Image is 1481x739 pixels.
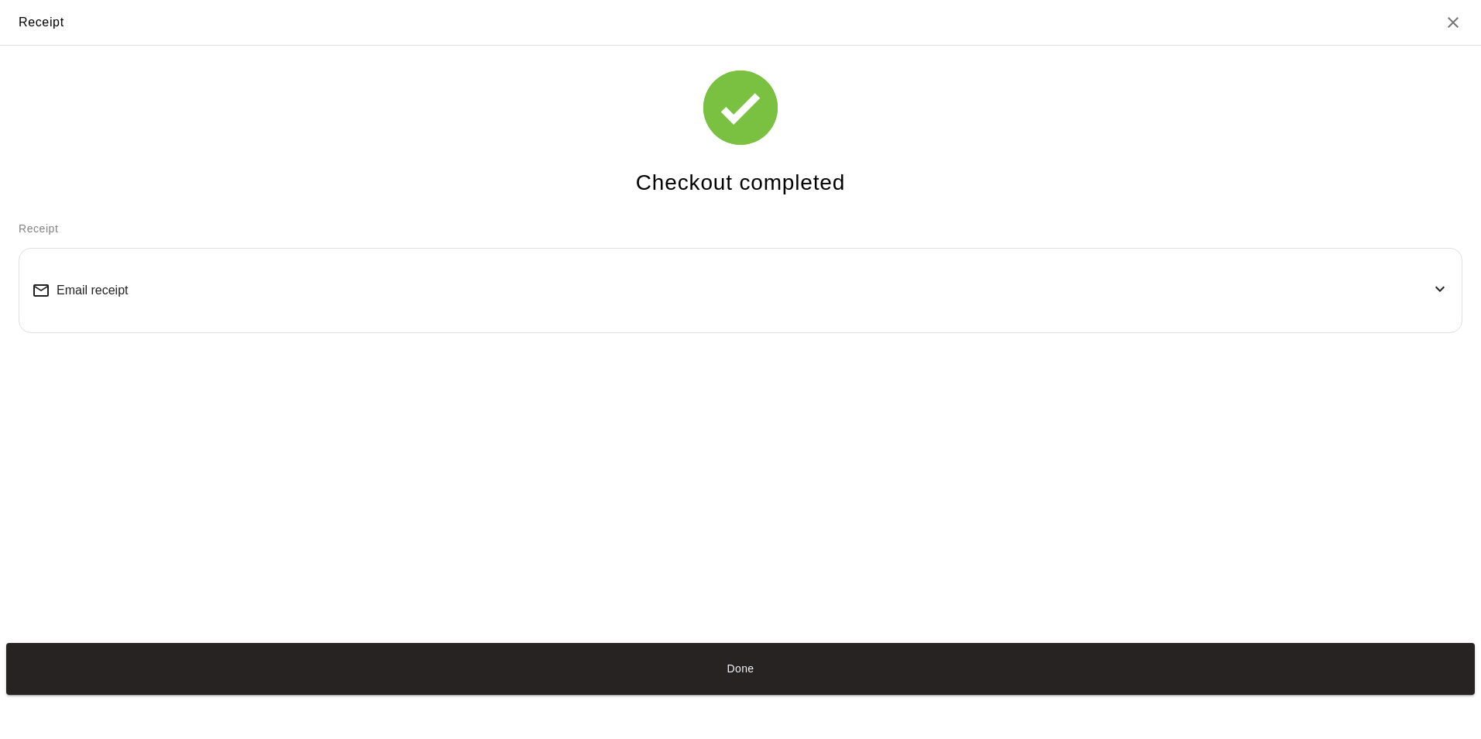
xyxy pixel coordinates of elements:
[19,221,1462,237] p: Receipt
[6,643,1475,695] button: Done
[636,170,845,197] h4: Checkout completed
[57,284,128,297] span: Email receipt
[1444,13,1462,32] button: Close
[19,12,64,33] div: Receipt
